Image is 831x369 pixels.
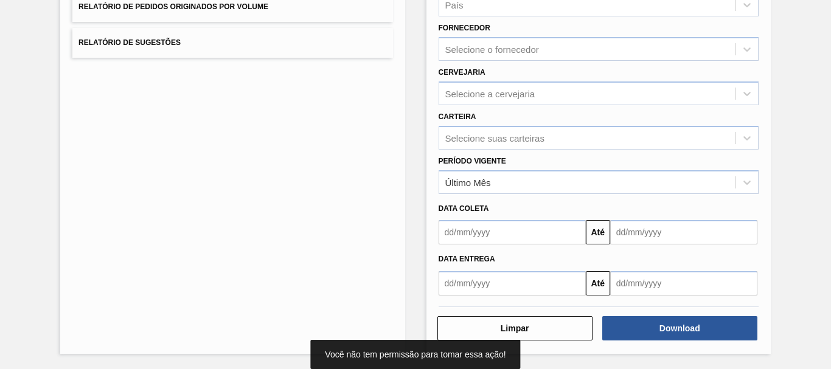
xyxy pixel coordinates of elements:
[445,177,491,187] div: Último Mês
[610,271,757,295] input: dd/mm/yyyy
[439,271,586,295] input: dd/mm/yyyy
[439,157,506,165] label: Período Vigente
[78,38,181,47] span: Relatório de Sugestões
[439,24,490,32] label: Fornecedor
[445,88,535,98] div: Selecione a cervejaria
[445,133,544,143] div: Selecione suas carteiras
[439,112,476,121] label: Carteira
[439,255,495,263] span: Data Entrega
[439,68,485,77] label: Cervejaria
[445,44,539,55] div: Selecione o fornecedor
[586,271,610,295] button: Até
[72,28,392,58] button: Relatório de Sugestões
[437,316,593,340] button: Limpar
[610,220,757,244] input: dd/mm/yyyy
[439,220,586,244] input: dd/mm/yyyy
[78,2,268,11] span: Relatório de Pedidos Originados por Volume
[602,316,757,340] button: Download
[439,204,489,213] span: Data coleta
[325,350,506,359] span: Você não tem permissão para tomar essa ação!
[586,220,610,244] button: Até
